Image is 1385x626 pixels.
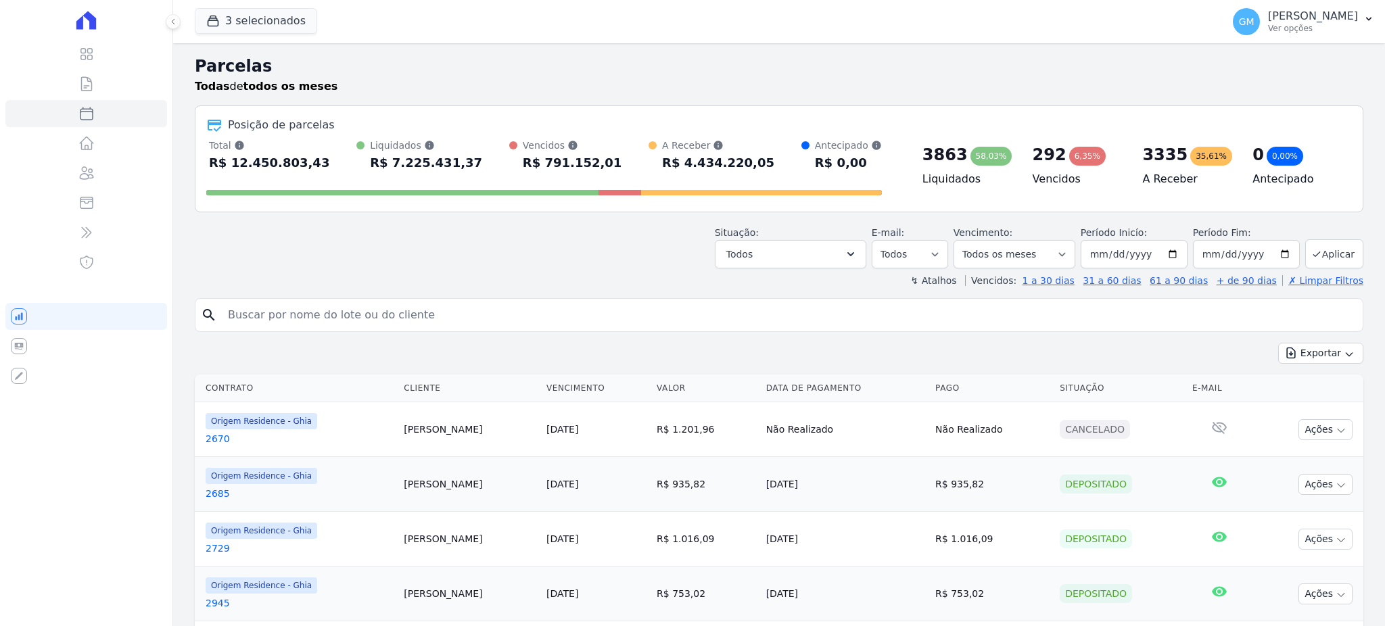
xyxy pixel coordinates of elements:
div: R$ 791.152,01 [523,152,622,174]
th: Situação [1054,375,1187,402]
span: Todos [726,246,753,262]
div: R$ 4.434.220,05 [662,152,774,174]
th: Valor [651,375,761,402]
h4: Antecipado [1252,171,1341,187]
button: GM [PERSON_NAME] Ver opções [1222,3,1385,41]
span: Origem Residence - Ghia [206,468,317,484]
input: Buscar por nome do lote ou do cliente [220,302,1357,329]
a: 2945 [206,596,393,610]
p: Ver opções [1268,23,1358,34]
div: Antecipado [815,139,882,152]
div: Cancelado [1060,420,1130,439]
td: [DATE] [761,567,930,621]
h2: Parcelas [195,54,1363,78]
label: Vencidos: [965,275,1016,286]
button: Ações [1298,529,1353,550]
th: Cliente [398,375,541,402]
td: R$ 935,82 [651,457,761,512]
div: 0 [1252,144,1264,166]
div: A Receber [662,139,774,152]
div: Posição de parcelas [228,117,335,133]
label: Período Inicío: [1081,227,1147,238]
td: Não Realizado [930,402,1054,457]
td: [DATE] [761,512,930,567]
div: Vencidos [523,139,622,152]
button: Ações [1298,474,1353,495]
th: Vencimento [541,375,651,402]
button: Todos [715,240,866,268]
label: E-mail: [872,227,905,238]
div: 6,35% [1069,147,1106,166]
div: R$ 7.225.431,37 [370,152,482,174]
div: Depositado [1060,584,1132,603]
td: R$ 753,02 [930,567,1054,621]
h4: Liquidados [922,171,1011,187]
button: Exportar [1278,343,1363,364]
p: de [195,78,337,95]
td: R$ 753,02 [651,567,761,621]
span: Origem Residence - Ghia [206,577,317,594]
button: Ações [1298,419,1353,440]
a: 2685 [206,487,393,500]
a: 61 a 90 dias [1150,275,1208,286]
div: R$ 0,00 [815,152,882,174]
td: [PERSON_NAME] [398,567,541,621]
div: 3335 [1142,144,1188,166]
label: Período Fim: [1193,226,1300,240]
th: Pago [930,375,1054,402]
td: R$ 1.201,96 [651,402,761,457]
div: 35,61% [1190,147,1232,166]
td: R$ 1.016,09 [930,512,1054,567]
td: R$ 1.016,09 [651,512,761,567]
div: Liquidados [370,139,482,152]
a: 31 a 60 dias [1083,275,1141,286]
th: E-mail [1187,375,1252,402]
td: [DATE] [761,457,930,512]
a: [DATE] [546,424,578,435]
div: 3863 [922,144,968,166]
h4: Vencidos [1033,171,1121,187]
span: Origem Residence - Ghia [206,523,317,539]
strong: Todas [195,80,230,93]
td: [PERSON_NAME] [398,512,541,567]
h4: A Receber [1142,171,1231,187]
div: 58,03% [970,147,1012,166]
button: Aplicar [1305,239,1363,268]
div: 292 [1033,144,1066,166]
td: R$ 935,82 [930,457,1054,512]
button: Ações [1298,583,1353,604]
i: search [201,307,217,323]
td: [PERSON_NAME] [398,457,541,512]
button: 3 selecionados [195,8,317,34]
td: [PERSON_NAME] [398,402,541,457]
a: 1 a 30 dias [1023,275,1075,286]
a: 2729 [206,541,393,555]
label: Situação: [715,227,759,238]
a: ✗ Limpar Filtros [1282,275,1363,286]
a: + de 90 dias [1217,275,1277,286]
a: [DATE] [546,479,578,489]
a: [DATE] [546,588,578,599]
strong: todos os meses [243,80,338,93]
div: R$ 12.450.803,43 [209,152,329,174]
a: 2670 [206,432,393,446]
th: Contrato [195,375,398,402]
a: [DATE] [546,533,578,544]
div: Depositado [1060,529,1132,548]
span: GM [1239,17,1254,26]
span: Origem Residence - Ghia [206,413,317,429]
div: Depositado [1060,475,1132,493]
div: 0,00% [1267,147,1303,166]
p: [PERSON_NAME] [1268,9,1358,23]
label: ↯ Atalhos [910,275,956,286]
label: Vencimento: [954,227,1012,238]
div: Total [209,139,329,152]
